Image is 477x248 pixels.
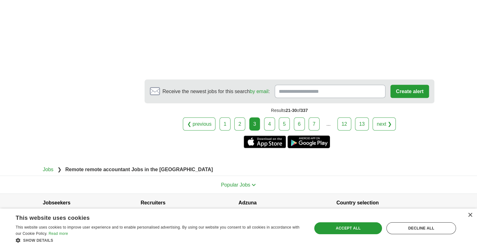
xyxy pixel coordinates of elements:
strong: Remote remote accountant Jobs in the [GEOGRAPHIC_DATA] [65,166,213,172]
a: Jobs [43,166,54,172]
a: next ❯ [373,117,396,130]
a: ❮ previous [183,117,215,130]
div: Show details [16,237,303,243]
img: toggle icon [252,183,256,186]
a: Get the Android app [288,135,330,148]
a: 5 [279,117,290,130]
button: Create alert [390,85,429,98]
a: Read more, opens a new window [49,231,68,236]
a: Get the iPhone app [244,135,286,148]
div: Accept all [314,222,382,234]
a: by email [250,88,268,94]
div: Results of [145,103,434,117]
span: Popular Jobs [221,182,250,187]
div: 3 [249,117,260,130]
a: 6 [294,117,305,130]
span: This website uses cookies to improve user experience and to enable personalised advertising. By u... [16,225,299,236]
span: Receive the newest jobs for this search : [162,87,270,95]
a: 7 [309,117,320,130]
span: 337 [300,108,308,113]
a: 2 [234,117,245,130]
a: 4 [264,117,275,130]
div: ... [322,118,335,130]
div: This website uses cookies [16,212,288,222]
div: Close [468,213,472,218]
div: Decline all [386,222,456,234]
a: 12 [337,117,351,130]
a: 13 [355,117,369,130]
h4: Country selection [337,194,434,211]
span: ❯ [57,166,61,172]
span: Show details [23,238,53,243]
span: 21-30 [286,108,297,113]
a: 1 [220,117,231,130]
